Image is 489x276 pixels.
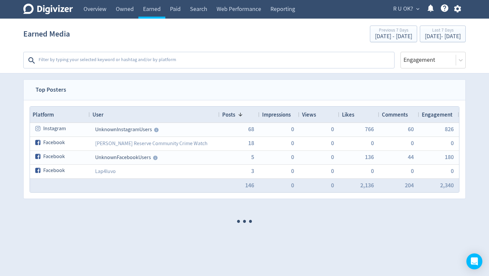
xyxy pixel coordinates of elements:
button: 0 [291,154,294,160]
button: 0 [451,140,454,146]
h1: Earned Media [23,23,70,45]
svg: facebook [35,167,41,173]
span: Facebook [43,150,65,163]
svg: facebook [35,139,41,145]
button: 826 [445,126,454,132]
button: 0 [291,168,294,174]
button: 0 [331,140,334,146]
span: Likes [342,111,354,118]
a: [PERSON_NAME] Reserve Community Crime Watch [95,140,208,147]
span: expand_more [415,6,421,12]
span: Facebook [43,164,65,177]
button: 204 [405,182,414,188]
button: R U OK? [391,4,421,14]
button: Previous 7 Days[DATE] - [DATE] [370,26,417,42]
button: 0 [331,182,334,188]
button: 0 [331,154,334,160]
div: [DATE] - [DATE] [425,34,461,40]
span: Facebook [43,136,65,149]
span: · [242,205,247,238]
span: · [247,205,253,238]
button: 146 [245,182,254,188]
div: [DATE] - [DATE] [375,34,412,40]
button: 44 [408,154,414,160]
span: Top Posters [30,80,72,100]
button: 136 [365,154,374,160]
svg: instagram [35,126,41,132]
div: Open Intercom Messenger [466,253,482,269]
span: Engagement [422,111,452,118]
a: Lap4luvo [95,168,116,175]
button: 0 [291,140,294,146]
span: Comments [382,111,408,118]
button: 3 [251,168,254,174]
button: Last 7 Days[DATE]- [DATE] [420,26,466,42]
button: 0 [331,126,334,132]
span: Unknown Instagram Users [95,126,152,133]
span: Unknown Facebook Users [95,154,151,161]
button: 60 [408,126,414,132]
span: R U OK? [393,4,413,14]
span: Platform [33,111,54,118]
span: · [236,205,242,238]
span: Posts [222,111,235,118]
button: 18 [248,140,254,146]
button: 0 [371,140,374,146]
div: Last 7 Days [425,28,461,34]
span: Views [302,111,316,118]
span: Instagram [43,122,66,135]
button: 0 [411,140,414,146]
button: 180 [445,154,454,160]
svg: facebook [35,153,41,159]
button: 0 [371,168,374,174]
button: 0 [331,168,334,174]
span: User [92,111,103,118]
button: 5 [251,154,254,160]
div: Previous 7 Days [375,28,412,34]
button: 2,340 [440,182,454,188]
button: 0 [411,168,414,174]
button: 2,136 [360,182,374,188]
button: 0 [451,168,454,174]
button: 0 [291,182,294,188]
button: 68 [248,126,254,132]
span: Impressions [262,111,291,118]
button: 0 [291,126,294,132]
button: 766 [365,126,374,132]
